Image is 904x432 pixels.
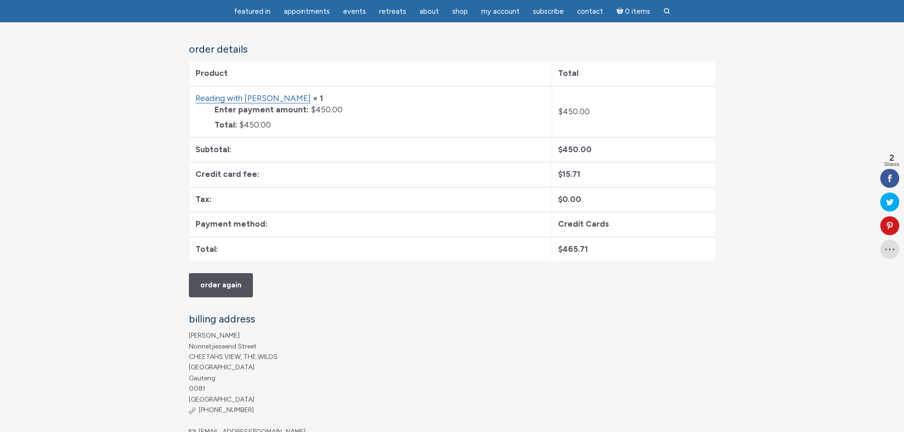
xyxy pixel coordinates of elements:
[189,44,716,55] h2: Order details
[558,194,562,204] span: $
[234,7,270,16] span: featured in
[373,2,412,21] a: Retreats
[884,154,899,162] span: 2
[214,104,309,116] strong: Enter payment amount:
[196,93,311,103] a: Reading with [PERSON_NAME]
[552,62,714,85] th: Total
[189,313,716,325] h2: Billing address
[558,107,590,116] bdi: 450.00
[577,7,603,16] span: Contact
[611,1,656,21] a: Cart0 items
[189,405,716,415] p: [PHONE_NUMBER]
[552,212,714,236] td: Credit Cards
[284,7,330,16] span: Appointments
[625,8,650,15] span: 0 items
[190,237,552,261] th: Total:
[190,138,552,162] th: Subtotal:
[558,194,581,204] span: 0.00
[558,145,592,154] span: 450.00
[189,273,253,297] a: Order again
[190,162,552,186] th: Credit card fee:
[313,93,323,103] strong: × 1
[190,187,552,211] th: Tax:
[214,104,546,116] p: $450.00
[379,7,406,16] span: Retreats
[214,119,237,131] strong: Total:
[414,2,445,21] a: About
[214,119,546,131] p: $450.00
[558,169,580,179] span: 15.71
[337,2,372,21] a: Events
[616,7,625,16] i: Cart
[558,244,562,254] span: $
[558,244,588,254] span: 465.71
[190,62,552,85] th: Product
[228,2,276,21] a: featured in
[558,145,562,154] span: $
[527,2,569,21] a: Subscribe
[475,2,525,21] a: My Account
[884,162,899,167] span: Shares
[447,2,474,21] a: Shop
[452,7,468,16] span: Shop
[558,169,562,179] span: $
[533,7,564,16] span: Subscribe
[558,107,563,116] span: $
[571,2,609,21] a: Contact
[278,2,336,21] a: Appointments
[481,7,520,16] span: My Account
[190,212,552,236] th: Payment method:
[419,7,439,16] span: About
[343,7,366,16] span: Events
